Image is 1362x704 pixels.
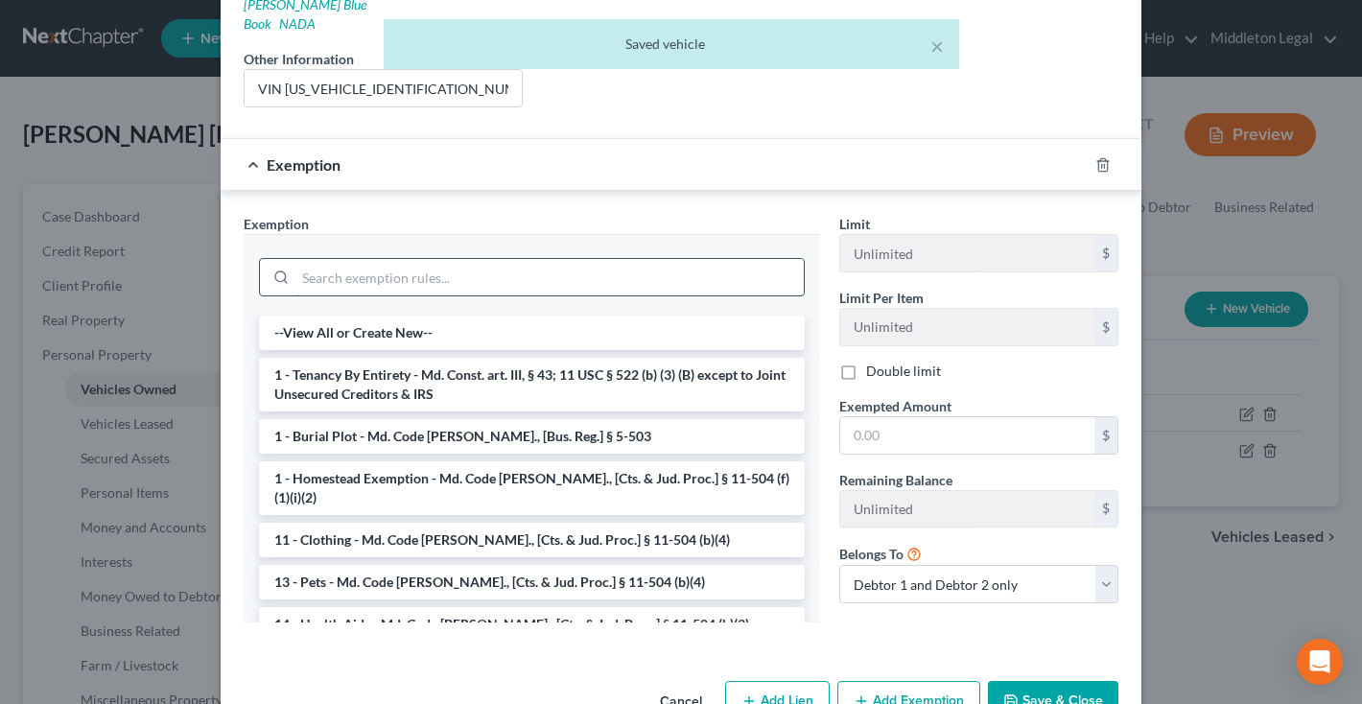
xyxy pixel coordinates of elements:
li: --View All or Create New-- [259,316,805,350]
input: 0.00 [840,417,1094,454]
div: Saved vehicle [399,35,944,54]
span: Exemption [244,216,309,232]
input: Search exemption rules... [295,259,804,295]
li: 1 - Burial Plot - Md. Code [PERSON_NAME]., [Bus. Reg.] § 5-503 [259,419,805,454]
li: 1 - Homestead Exemption - Md. Code [PERSON_NAME]., [Cts. & Jud. Proc.] § 11-504 (f)(1)(i)(2) [259,461,805,515]
input: (optional) [245,70,522,106]
span: Belongs To [839,546,904,562]
label: Remaining Balance [839,470,952,490]
li: 11 - Clothing - Md. Code [PERSON_NAME]., [Cts. & Jud. Proc.] § 11-504 (b)(4) [259,523,805,557]
div: $ [1094,417,1117,454]
input: -- [840,235,1094,271]
div: $ [1094,309,1117,345]
input: -- [840,491,1094,528]
label: Limit Per Item [839,288,924,308]
li: 14 - Health Aids - Md. Code [PERSON_NAME]., [Cts. & Jud. Proc.] § 11-504 (b)(3) [259,607,805,642]
div: $ [1094,235,1117,271]
label: Double limit [866,362,941,381]
a: NADA [279,15,316,32]
button: × [930,35,944,58]
div: Open Intercom Messenger [1297,639,1343,685]
input: -- [840,309,1094,345]
span: Exempted Amount [839,398,951,414]
div: $ [1094,491,1117,528]
span: Limit [839,216,870,232]
span: Exemption [267,155,340,174]
li: 13 - Pets - Md. Code [PERSON_NAME]., [Cts. & Jud. Proc.] § 11-504 (b)(4) [259,565,805,599]
li: 1 - Tenancy By Entirety - Md. Const. art. III, § 43; 11 USC § 522 (b) (3) (B) except to Joint Uns... [259,358,805,411]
